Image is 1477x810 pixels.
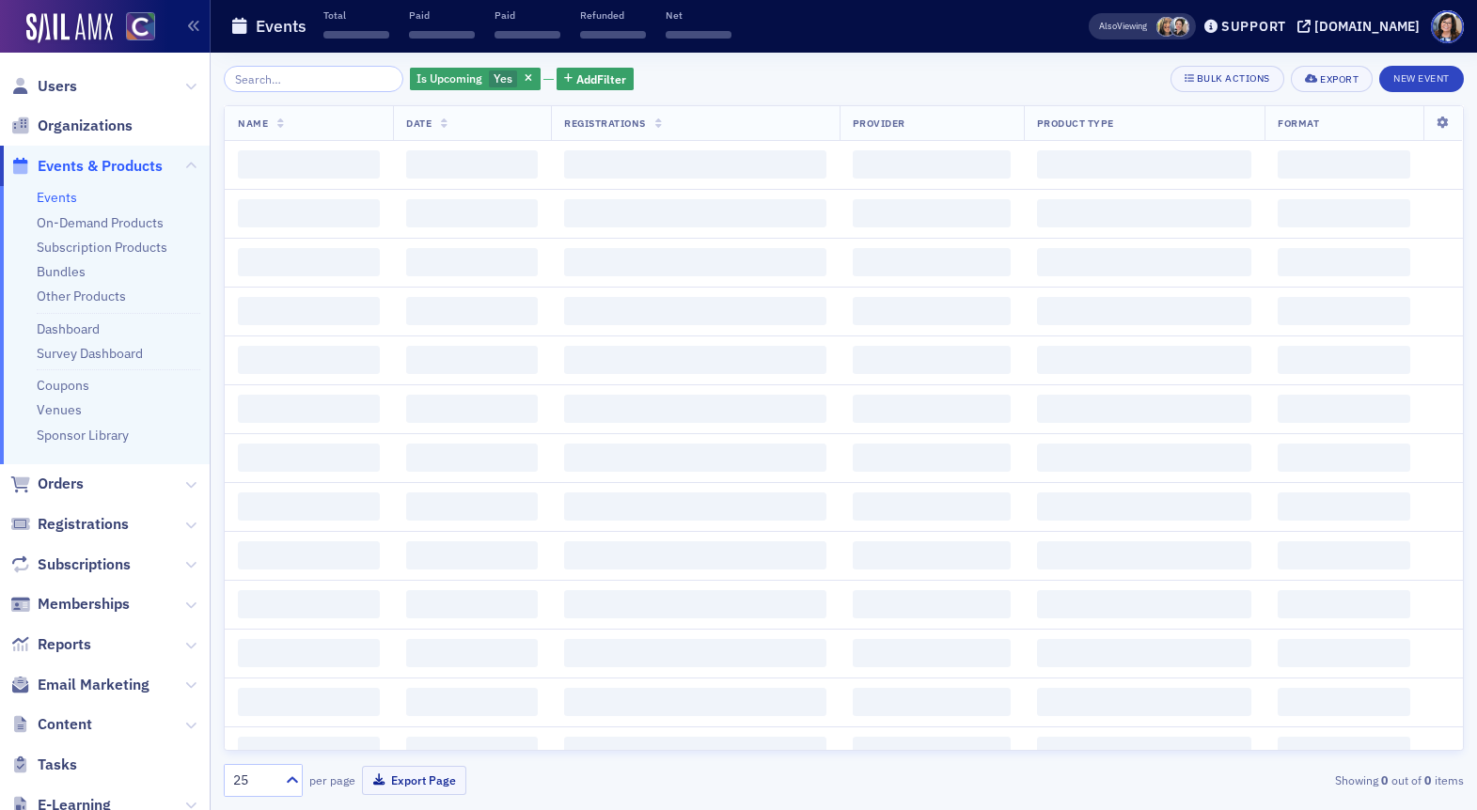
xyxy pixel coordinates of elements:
[362,766,466,795] button: Export Page
[564,492,826,521] span: ‌
[1156,17,1176,37] span: Lauren Standiford
[409,31,475,39] span: ‌
[1278,346,1410,374] span: ‌
[406,346,538,374] span: ‌
[406,444,538,472] span: ‌
[1379,66,1464,92] button: New Event
[406,737,538,765] span: ‌
[1291,66,1373,92] button: Export
[38,76,77,97] span: Users
[26,13,113,43] img: SailAMX
[564,395,826,423] span: ‌
[38,675,149,695] span: Email Marketing
[564,639,826,667] span: ‌
[37,288,126,304] a: Other Products
[238,444,380,472] span: ‌
[1278,688,1410,716] span: ‌
[10,634,91,655] a: Reports
[406,199,538,227] span: ‌
[1278,737,1410,765] span: ‌
[1278,541,1410,569] span: ‌
[1320,74,1359,85] div: Export
[853,541,1011,569] span: ‌
[10,675,149,695] a: Email Marketing
[38,594,130,615] span: Memberships
[1278,590,1410,618] span: ‌
[1171,66,1284,92] button: Bulk Actions
[564,688,826,716] span: ‌
[10,514,129,535] a: Registrations
[1297,20,1426,33] button: [DOMAIN_NAME]
[1278,492,1410,521] span: ‌
[38,755,77,775] span: Tasks
[38,156,163,177] span: Events & Products
[1037,737,1251,765] span: ‌
[1278,444,1410,472] span: ‌
[238,199,380,227] span: ‌
[1379,69,1464,86] a: New Event
[38,714,92,735] span: Content
[406,248,538,276] span: ‌
[1037,444,1251,472] span: ‌
[10,714,92,735] a: Content
[256,15,306,38] h1: Events
[1037,541,1251,569] span: ‌
[495,8,560,22] p: Paid
[323,31,389,39] span: ‌
[406,395,538,423] span: ‌
[853,199,1011,227] span: ‌
[1037,492,1251,521] span: ‌
[224,66,403,92] input: Search…
[1099,20,1117,32] div: Also
[1221,18,1286,35] div: Support
[10,755,77,775] a: Tasks
[564,737,826,765] span: ‌
[1037,590,1251,618] span: ‌
[495,31,560,39] span: ‌
[853,590,1011,618] span: ‌
[1314,18,1420,35] div: [DOMAIN_NAME]
[564,297,826,325] span: ‌
[1037,199,1251,227] span: ‌
[409,8,475,22] p: Paid
[1037,639,1251,667] span: ‌
[1197,73,1270,84] div: Bulk Actions
[494,70,512,86] span: Yes
[564,199,826,227] span: ‌
[1063,771,1464,788] div: Showing out of items
[10,554,131,575] a: Subscriptions
[309,771,355,788] label: per page
[238,590,380,618] span: ‌
[38,634,91,655] span: Reports
[406,639,538,667] span: ‌
[853,150,1011,179] span: ‌
[238,737,380,765] span: ‌
[38,116,133,136] span: Organizations
[238,541,380,569] span: ‌
[238,117,268,130] span: Name
[37,263,86,280] a: Bundles
[1037,395,1251,423] span: ‌
[38,474,84,494] span: Orders
[406,688,538,716] span: ‌
[37,320,100,337] a: Dashboard
[238,150,380,179] span: ‌
[323,8,389,22] p: Total
[1037,248,1251,276] span: ‌
[564,590,826,618] span: ‌
[37,345,143,362] a: Survey Dashboard
[557,68,634,91] button: AddFilter
[10,594,130,615] a: Memberships
[10,76,77,97] a: Users
[126,12,155,41] img: SailAMX
[1278,117,1319,130] span: Format
[113,12,155,44] a: View Homepage
[853,117,905,130] span: Provider
[580,8,646,22] p: Refunded
[1278,248,1410,276] span: ‌
[853,444,1011,472] span: ‌
[410,68,541,91] div: Yes
[37,427,129,444] a: Sponsor Library
[853,297,1011,325] span: ‌
[416,70,482,86] span: Is Upcoming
